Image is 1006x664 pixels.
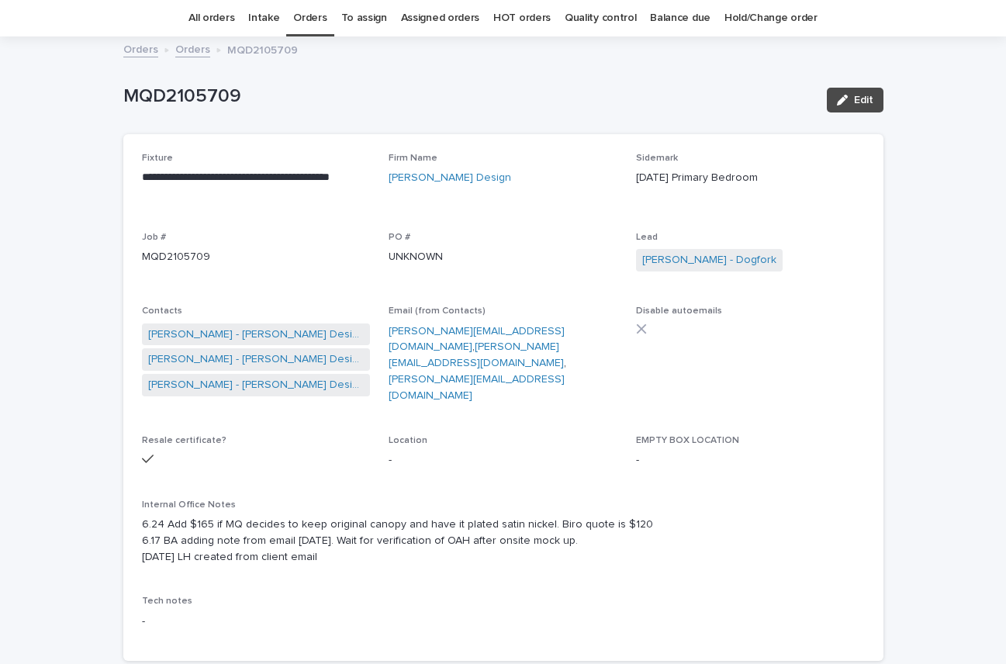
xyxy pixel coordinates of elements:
span: Fixture [142,154,173,163]
a: [PERSON_NAME][EMAIL_ADDRESS][DOMAIN_NAME] [389,374,565,401]
span: Internal Office Notes [142,500,236,510]
span: Firm Name [389,154,437,163]
p: , , [389,323,617,404]
button: Edit [827,88,883,112]
span: Lead [636,233,658,242]
a: Orders [175,40,210,57]
p: MQD2105709 [142,249,371,265]
a: [PERSON_NAME][EMAIL_ADDRESS][DOMAIN_NAME] [389,326,565,353]
span: Sidemark [636,154,678,163]
a: [PERSON_NAME] Design [389,170,511,186]
span: Contacts [142,306,182,316]
a: [PERSON_NAME] - [PERSON_NAME] Design [148,327,365,343]
p: - [389,452,617,469]
span: Resale certificate? [142,436,226,445]
a: [PERSON_NAME] - [PERSON_NAME] Design [148,351,365,368]
p: - [636,452,865,469]
span: EMPTY BOX LOCATION [636,436,739,445]
span: Email (from Contacts) [389,306,486,316]
a: [PERSON_NAME][EMAIL_ADDRESS][DOMAIN_NAME] [389,341,564,368]
a: [PERSON_NAME] - [PERSON_NAME] Design [148,377,365,393]
p: UNKNOWN [389,249,617,265]
span: PO # [389,233,410,242]
p: MQD2105709 [123,85,814,108]
span: Job # [142,233,166,242]
span: Tech notes [142,597,192,606]
p: - [142,614,865,630]
p: 6.24 Add $165 if MQ decides to keep original canopy and have it plated satin nickel. Biro quote i... [142,517,865,565]
p: MQD2105709 [227,40,298,57]
p: [DATE] Primary Bedroom [636,170,865,186]
span: Location [389,436,427,445]
a: Orders [123,40,158,57]
span: Disable autoemails [636,306,722,316]
span: Edit [854,95,873,105]
a: [PERSON_NAME] - Dogfork [642,252,776,268]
